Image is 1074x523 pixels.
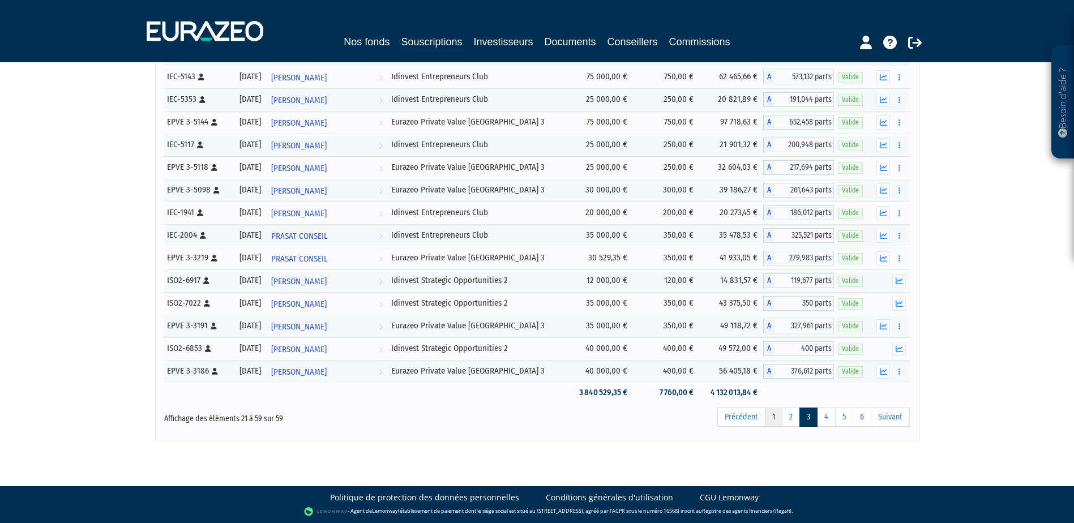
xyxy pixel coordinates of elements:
[379,90,383,111] i: Voir l'investisseur
[238,252,263,264] div: [DATE]
[633,337,699,360] td: 400,00 €
[391,320,564,332] div: Eurazeo Private Value [GEOGRAPHIC_DATA] 3
[568,383,634,402] td: 3 840 529,35 €
[568,66,634,88] td: 75 000,00 €
[545,34,596,50] a: Documents
[267,337,387,360] a: [PERSON_NAME]
[838,117,863,128] span: Valide
[568,269,634,292] td: 12 000,00 €
[344,34,390,50] a: Nos fonds
[763,228,835,243] div: A - Idinvest Entrepreneurs Club
[167,71,230,83] div: IEC-5143
[167,116,230,128] div: EPVE 3-5144
[391,207,564,218] div: Idinvest Entrepreneurs Club
[633,315,699,337] td: 350,00 €
[763,205,835,220] div: A - Idinvest Entrepreneurs Club
[568,224,634,247] td: 35 000,00 €
[238,229,263,241] div: [DATE]
[568,179,634,202] td: 30 000,00 €
[699,360,763,383] td: 56 405,18 €
[775,92,835,107] span: 191,044 parts
[238,365,263,377] div: [DATE]
[763,115,775,130] span: A
[238,161,263,173] div: [DATE]
[379,226,383,247] i: Voir l'investisseur
[271,339,327,360] span: [PERSON_NAME]
[763,92,775,107] span: A
[763,138,775,152] span: A
[763,205,775,220] span: A
[211,255,217,261] i: [Français] Personne physique
[391,342,564,354] div: Idinvest Strategic Opportunities 2
[633,66,699,88] td: 750,00 €
[699,66,763,88] td: 62 465,66 €
[763,296,835,311] div: A - Idinvest Strategic Opportunities 2
[271,67,327,88] span: [PERSON_NAME]
[391,116,564,128] div: Eurazeo Private Value [GEOGRAPHIC_DATA] 3
[379,135,383,156] i: Voir l'investisseur
[568,88,634,111] td: 25 000,00 €
[775,251,835,265] span: 279,983 parts
[699,224,763,247] td: 35 478,53 €
[568,247,634,269] td: 30 529,35 €
[871,408,910,427] a: Suivant
[204,300,210,307] i: [Français] Personne physique
[699,202,763,224] td: 20 273,45 €
[775,115,835,130] span: 652,458 parts
[167,184,230,196] div: EPVE 3-5098
[763,251,835,265] div: A - Eurazeo Private Value Europe 3
[633,202,699,224] td: 200,00 €
[763,273,835,288] div: A - Idinvest Strategic Opportunities 2
[271,271,327,292] span: [PERSON_NAME]
[838,366,863,377] span: Valide
[391,139,564,151] div: Idinvest Entrepreneurs Club
[763,296,775,311] span: A
[546,492,673,503] a: Conditions générales d'utilisation
[835,408,853,427] a: 5
[775,205,835,220] span: 186,012 parts
[799,408,818,427] a: 3
[568,292,634,315] td: 35 000,00 €
[568,134,634,156] td: 25 000,00 €
[782,408,800,427] a: 2
[267,66,387,88] a: [PERSON_NAME]
[271,135,327,156] span: [PERSON_NAME]
[699,247,763,269] td: 41 933,05 €
[699,88,763,111] td: 20 821,89 €
[391,252,564,264] div: Eurazeo Private Value [GEOGRAPHIC_DATA] 3
[633,111,699,134] td: 750,00 €
[568,315,634,337] td: 35 000,00 €
[391,229,564,241] div: Idinvest Entrepreneurs Club
[775,319,835,333] span: 327,961 parts
[167,342,230,354] div: ISO2-6853
[838,344,863,354] span: Valide
[1056,52,1069,153] p: Besoin d'aide ?
[271,181,327,202] span: [PERSON_NAME]
[633,247,699,269] td: 350,00 €
[203,277,209,284] i: [Français] Personne physique
[199,96,206,103] i: [Français] Personne physique
[568,337,634,360] td: 40 000,00 €
[699,337,763,360] td: 49 572,00 €
[167,229,230,241] div: IEC-2004
[391,365,564,377] div: Eurazeo Private Value [GEOGRAPHIC_DATA] 3
[167,297,230,309] div: ISO2-7022
[699,383,763,402] td: 4 132 013,84 €
[211,323,217,329] i: [Français] Personne physique
[838,230,863,241] span: Valide
[669,34,730,50] a: Commissions
[167,365,230,377] div: EPVE 3-3186
[838,72,863,83] span: Valide
[167,93,230,105] div: IEC-5353
[200,232,206,239] i: [Français] Personne physique
[775,228,835,243] span: 325,521 parts
[775,183,835,198] span: 261,643 parts
[763,183,775,198] span: A
[238,342,263,354] div: [DATE]
[763,251,775,265] span: A
[763,70,775,84] span: A
[271,158,327,179] span: [PERSON_NAME]
[763,273,775,288] span: A
[853,408,871,427] a: 6
[775,341,835,356] span: 400 parts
